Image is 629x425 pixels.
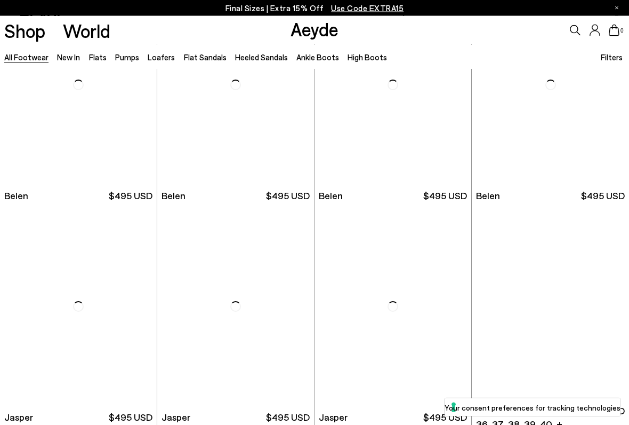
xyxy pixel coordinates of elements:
img: Jasper Moccasin Loafers [314,208,471,406]
a: Heeled Sandals [235,52,288,62]
a: Flat Sandals [184,52,227,62]
span: $495 USD [423,190,467,203]
a: Belen $495 USD [472,184,629,208]
a: Next slide Previous slide [472,208,629,406]
span: $495 USD [581,190,625,203]
img: Jasper Moccasin Loafers [157,208,314,406]
span: $495 USD [266,411,310,424]
a: 0 [609,25,619,36]
span: Filters [601,52,623,62]
a: Flats [89,52,107,62]
a: Ankle Boots [296,52,339,62]
a: High Boots [348,52,387,62]
label: Your consent preferences for tracking technologies [445,402,620,413]
span: Navigate to /collections/ss25-final-sizes [331,3,404,13]
span: Jasper [4,411,33,424]
span: Jasper [319,411,348,424]
div: 1 / 6 [472,208,629,406]
a: New In [57,52,80,62]
span: 0 [619,28,625,34]
a: Belen $495 USD [157,184,314,208]
a: Shop [4,21,45,40]
span: $495 USD [109,190,152,203]
a: All Footwear [4,52,49,62]
span: Belen [319,190,343,203]
span: $495 USD [266,190,310,203]
a: Loafers [148,52,175,62]
a: Belen $495 USD [314,184,471,208]
img: Lana Moccasin Loafers [472,208,629,406]
a: Aeyde [291,18,338,40]
span: Belen [4,190,28,203]
span: Belen [476,190,500,203]
button: Your consent preferences for tracking technologies [445,398,620,416]
span: Belen [162,190,186,203]
span: $495 USD [109,411,152,424]
p: Final Sizes | Extra 15% Off [225,2,404,15]
a: Pumps [115,52,139,62]
a: World [63,21,110,40]
span: $495 USD [423,411,467,424]
span: Jasper [162,411,190,424]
